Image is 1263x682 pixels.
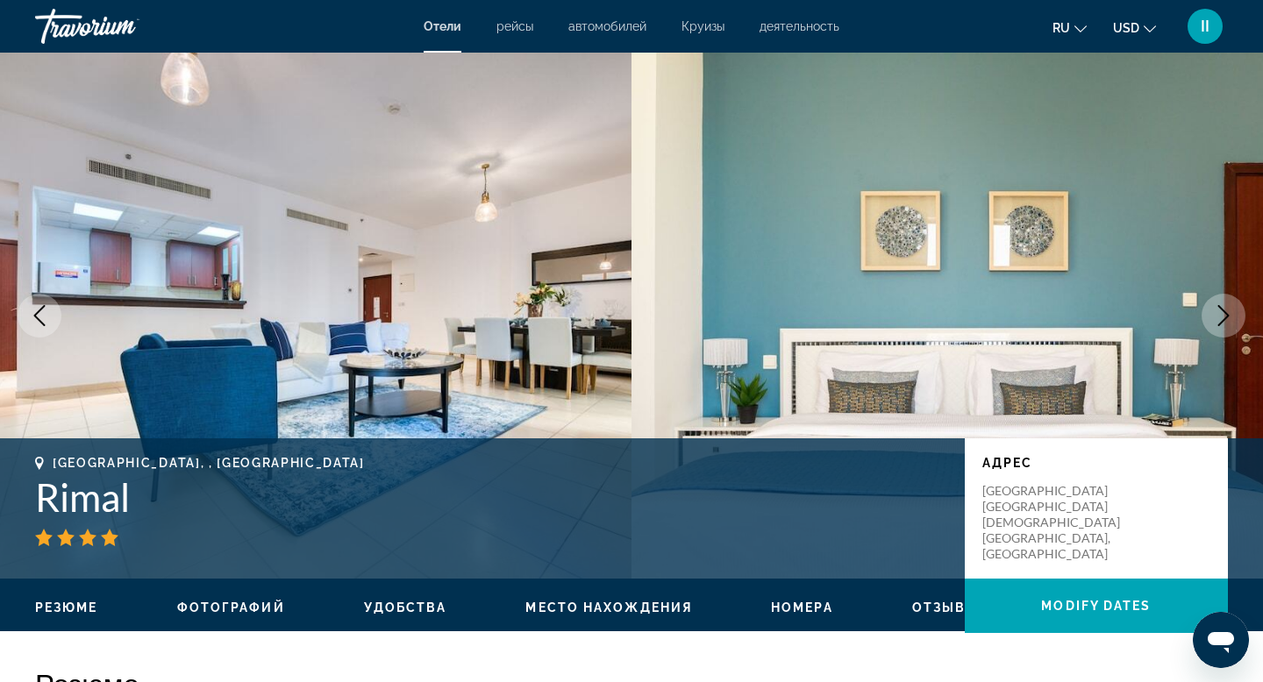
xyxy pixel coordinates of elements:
[568,19,646,33] a: автомобилей
[525,600,692,615] span: Место нахождения
[364,600,447,615] span: Удобства
[35,474,947,520] h1: Rimal
[177,600,285,615] button: Фотографий
[1052,21,1070,35] span: ru
[982,483,1123,562] p: [GEOGRAPHIC_DATA] [GEOGRAPHIC_DATA] [DEMOGRAPHIC_DATA][GEOGRAPHIC_DATA], [GEOGRAPHIC_DATA]
[35,4,210,49] a: Travorium
[771,600,833,615] button: Номера
[35,600,98,615] span: Резюме
[982,456,1210,470] p: адрес
[18,294,61,337] button: Previous image
[1202,294,1245,337] button: Next image
[525,600,692,615] button: Место нахождения
[912,600,980,615] span: Отзывы
[424,19,461,33] a: Отели
[35,600,98,615] button: Резюме
[965,579,1228,633] button: Modify Dates
[1201,18,1209,35] span: II
[1182,8,1228,45] button: User Menu
[681,19,724,33] a: Круизы
[177,600,285,615] span: Фотографий
[53,456,365,470] span: [GEOGRAPHIC_DATA], , [GEOGRAPHIC_DATA]
[364,600,447,615] button: Удобства
[1193,612,1249,668] iframe: Кнопка запуска окна обмена сообщениями
[771,600,833,615] span: Номера
[1113,15,1156,40] button: Change currency
[912,600,980,615] button: Отзывы
[1113,21,1139,35] span: USD
[496,19,533,33] a: рейсы
[1041,599,1151,613] span: Modify Dates
[1052,15,1087,40] button: Change language
[760,19,839,33] a: деятельность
